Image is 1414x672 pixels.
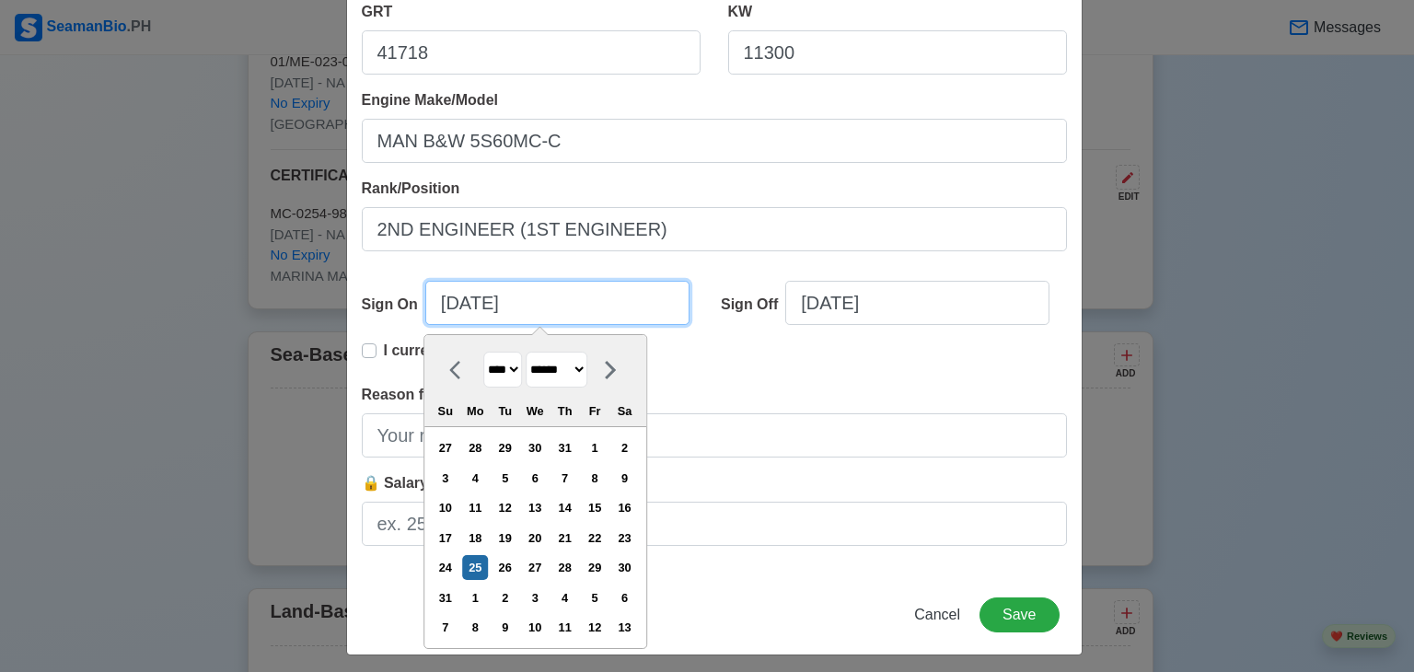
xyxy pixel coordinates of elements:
[914,607,960,622] span: Cancel
[728,30,1067,75] input: 8000
[523,435,548,460] div: Choose Wednesday, July 30th, 2025
[463,615,488,640] div: Choose Monday, September 8th, 2025
[552,526,577,550] div: Choose Thursday, August 21st, 2025
[433,399,458,423] div: Su
[433,495,458,520] div: Choose Sunday, August 10th, 2025
[583,526,608,550] div: Choose Friday, August 22nd, 2025
[523,466,548,491] div: Choose Wednesday, August 6th, 2025
[552,466,577,491] div: Choose Thursday, August 7th, 2025
[463,526,488,550] div: Choose Monday, August 18th, 2025
[523,555,548,580] div: Choose Wednesday, August 27th, 2025
[362,180,460,196] span: Rank/Position
[493,435,517,460] div: Choose Tuesday, July 29th, 2025
[463,495,488,520] div: Choose Monday, August 11th, 2025
[362,294,425,316] div: Sign On
[493,526,517,550] div: Choose Tuesday, August 19th, 2025
[552,585,577,610] div: Choose Thursday, September 4th, 2025
[612,435,637,460] div: Choose Saturday, August 2nd, 2025
[552,399,577,423] div: Th
[362,92,498,108] span: Engine Make/Model
[433,615,458,640] div: Choose Sunday, September 7th, 2025
[362,387,553,402] span: Reason for Disembarkation
[583,555,608,580] div: Choose Friday, August 29th, 2025
[612,555,637,580] div: Choose Saturday, August 30th, 2025
[362,475,473,491] span: 🔒 Salary (USD)
[523,585,548,610] div: Choose Wednesday, September 3rd, 2025
[463,435,488,460] div: Choose Monday, July 28th, 2025
[552,555,577,580] div: Choose Thursday, August 28th, 2025
[583,495,608,520] div: Choose Friday, August 15th, 2025
[552,495,577,520] div: Choose Thursday, August 14th, 2025
[612,399,637,423] div: Sa
[612,615,637,640] div: Choose Saturday, September 13th, 2025
[583,399,608,423] div: Fr
[463,555,488,580] div: Choose Monday, August 25th, 2025
[979,597,1059,632] button: Save
[612,495,637,520] div: Choose Saturday, August 16th, 2025
[493,466,517,491] div: Choose Tuesday, August 5th, 2025
[430,434,640,643] div: month 2025-08
[493,495,517,520] div: Choose Tuesday, August 12th, 2025
[552,615,577,640] div: Choose Thursday, September 11th, 2025
[362,119,1067,163] input: Ex. Man B&W MC
[583,585,608,610] div: Choose Friday, September 5th, 2025
[362,4,393,19] span: GRT
[523,526,548,550] div: Choose Wednesday, August 20th, 2025
[362,207,1067,251] input: Ex: Third Officer or 3/OFF
[523,399,548,423] div: We
[583,435,608,460] div: Choose Friday, August 1st, 2025
[612,526,637,550] div: Choose Saturday, August 23rd, 2025
[362,30,701,75] input: 33922
[433,526,458,550] div: Choose Sunday, August 17th, 2025
[433,435,458,460] div: Choose Sunday, July 27th, 2025
[583,615,608,640] div: Choose Friday, September 12th, 2025
[362,502,1067,546] input: ex. 2500
[493,585,517,610] div: Choose Tuesday, September 2nd, 2025
[612,585,637,610] div: Choose Saturday, September 6th, 2025
[728,4,753,19] span: KW
[433,555,458,580] div: Choose Sunday, August 24th, 2025
[433,585,458,610] div: Choose Sunday, August 31st, 2025
[523,615,548,640] div: Choose Wednesday, September 10th, 2025
[493,399,517,423] div: Tu
[721,294,785,316] div: Sign Off
[493,615,517,640] div: Choose Tuesday, September 9th, 2025
[902,597,972,632] button: Cancel
[493,555,517,580] div: Choose Tuesday, August 26th, 2025
[463,466,488,491] div: Choose Monday, August 4th, 2025
[612,466,637,491] div: Choose Saturday, August 9th, 2025
[463,585,488,610] div: Choose Monday, September 1st, 2025
[523,495,548,520] div: Choose Wednesday, August 13th, 2025
[552,435,577,460] div: Choose Thursday, July 31st, 2025
[362,413,1067,458] input: Your reason for disembarkation...
[433,466,458,491] div: Choose Sunday, August 3rd, 2025
[583,466,608,491] div: Choose Friday, August 8th, 2025
[384,340,528,362] p: I currently work here
[463,399,488,423] div: Mo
